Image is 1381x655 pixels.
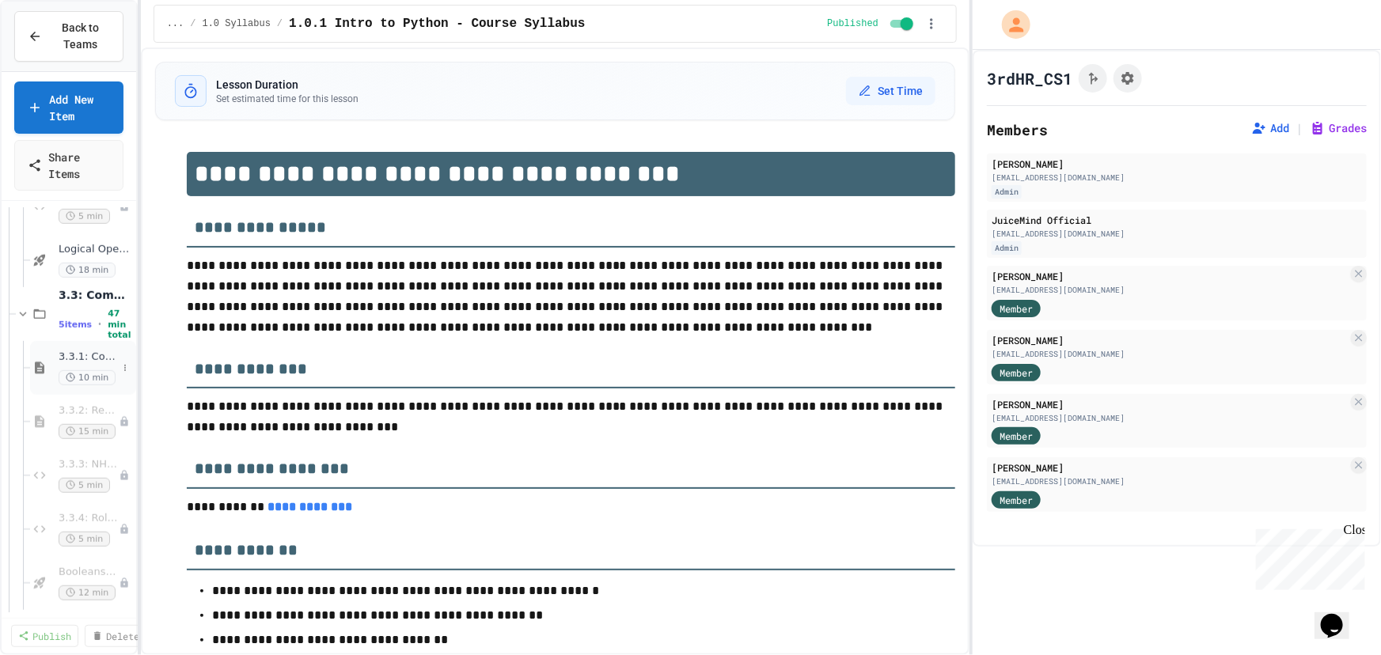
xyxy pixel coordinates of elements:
span: 1.0.1 Intro to Python - Course Syllabus [289,14,585,33]
a: Add New Item [14,81,123,134]
div: [EMAIL_ADDRESS][DOMAIN_NAME] [992,412,1348,424]
span: / [190,17,195,30]
span: Booleans and Comparison operators - Quiz [59,566,119,579]
span: 3.4: If Statements [59,611,133,625]
span: • [98,318,101,331]
span: 10 min [59,370,116,385]
div: [PERSON_NAME] [992,269,1348,283]
span: 5 min [59,209,110,224]
iframe: chat widget [1315,592,1365,639]
span: 5 items [59,320,92,330]
div: [PERSON_NAME] [992,333,1348,347]
div: [EMAIL_ADDRESS][DOMAIN_NAME] [992,348,1348,360]
div: Admin [992,241,1022,255]
div: Unpublished [119,524,130,535]
span: Published [827,17,878,30]
span: 1.0 Syllabus [203,17,271,30]
iframe: chat widget [1250,523,1365,590]
button: More options [117,360,133,376]
p: Set estimated time for this lesson [216,93,359,105]
div: Chat with us now!Close [6,6,109,100]
button: Back to Teams [14,11,123,62]
h1: 3rdHR_CS1 [987,67,1072,89]
span: 12 min [59,585,116,600]
span: 15 min [59,424,116,439]
span: Back to Teams [51,20,110,53]
button: Add [1251,120,1289,136]
span: 5 min [59,478,110,493]
span: Member [1000,429,1033,443]
span: Member [1000,301,1033,316]
div: [PERSON_NAME] [992,460,1348,475]
span: 18 min [59,263,116,278]
div: [PERSON_NAME] [992,397,1348,411]
span: | [1296,119,1303,138]
span: 3.3: Comparison Operators [59,288,133,302]
a: Publish [11,625,78,647]
button: Assignment Settings [1114,64,1142,93]
span: ... [167,17,184,30]
span: 5 min [59,532,110,547]
span: Member [1000,493,1033,507]
h3: Lesson Duration [216,77,359,93]
div: [PERSON_NAME] [992,157,1362,171]
span: / [277,17,283,30]
div: [EMAIL_ADDRESS][DOMAIN_NAME] [992,172,1362,184]
span: Logical Operators - Quiz [59,243,133,256]
div: My Account [985,6,1034,43]
div: Unpublished [119,470,130,481]
span: 3.3.3: NHS Candidates [59,458,119,471]
div: Content is published and visible to students [827,14,916,33]
div: Unpublished [119,577,130,589]
span: Member [1000,365,1033,380]
span: 3.3.4: Rolling [PERSON_NAME] [59,512,119,525]
div: Admin [992,185,1022,199]
h2: Members [987,119,1048,141]
span: 3.3.2: Review - Comparison Operators [59,404,119,418]
div: JuiceMind Official [992,213,1362,227]
div: [EMAIL_ADDRESS][DOMAIN_NAME] [992,228,1362,240]
div: Unpublished [119,416,130,427]
div: [EMAIL_ADDRESS][DOMAIN_NAME] [992,475,1348,487]
button: Click to see fork details [1079,64,1107,93]
div: [EMAIL_ADDRESS][DOMAIN_NAME] [992,284,1348,296]
button: Grades [1310,120,1367,136]
span: 47 min total [108,309,133,340]
a: Delete [85,625,146,647]
div: Unpublished [119,201,130,212]
a: Share Items [14,140,123,191]
span: 3.3.1: Comparison Operators [59,350,117,364]
button: Set Time [846,77,935,105]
